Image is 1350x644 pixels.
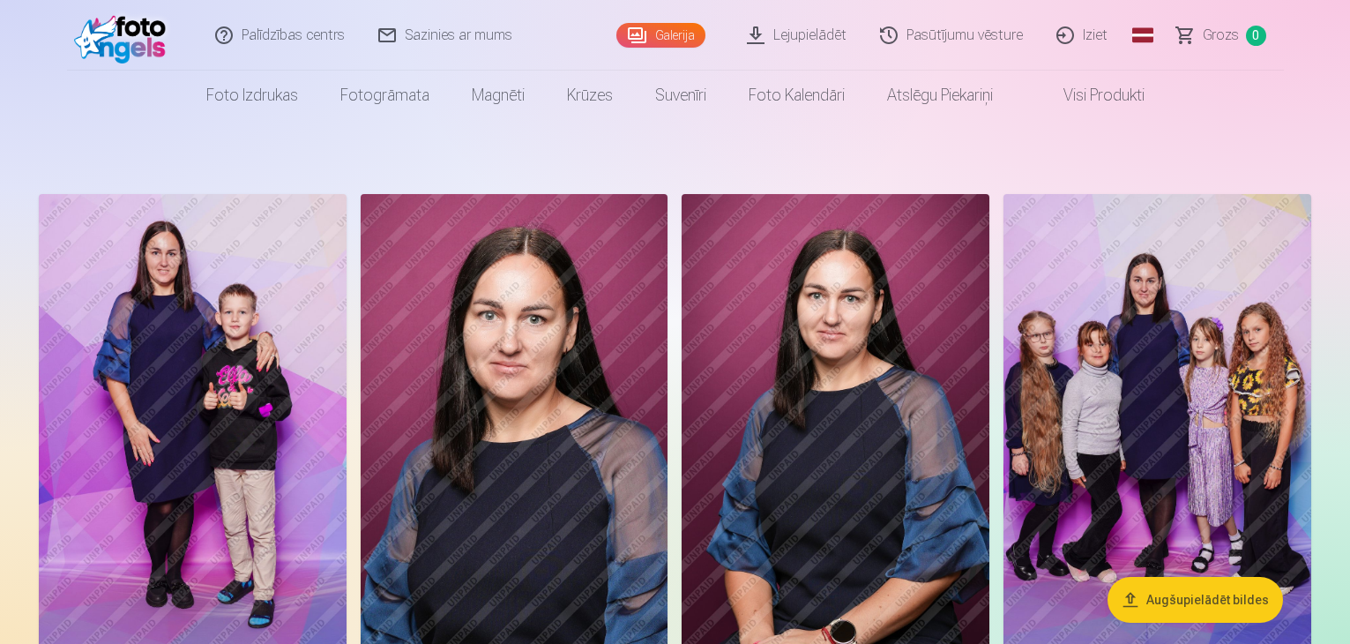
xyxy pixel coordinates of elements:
a: Visi produkti [1014,71,1166,120]
a: Foto izdrukas [185,71,319,120]
a: Krūzes [546,71,634,120]
a: Fotogrāmata [319,71,451,120]
span: 0 [1246,26,1266,46]
a: Foto kalendāri [727,71,866,120]
a: Galerija [616,23,705,48]
span: Grozs [1203,25,1239,46]
a: Magnēti [451,71,546,120]
button: Augšupielādēt bildes [1108,577,1283,623]
a: Atslēgu piekariņi [866,71,1014,120]
a: Suvenīri [634,71,727,120]
img: /fa1 [74,7,175,64]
